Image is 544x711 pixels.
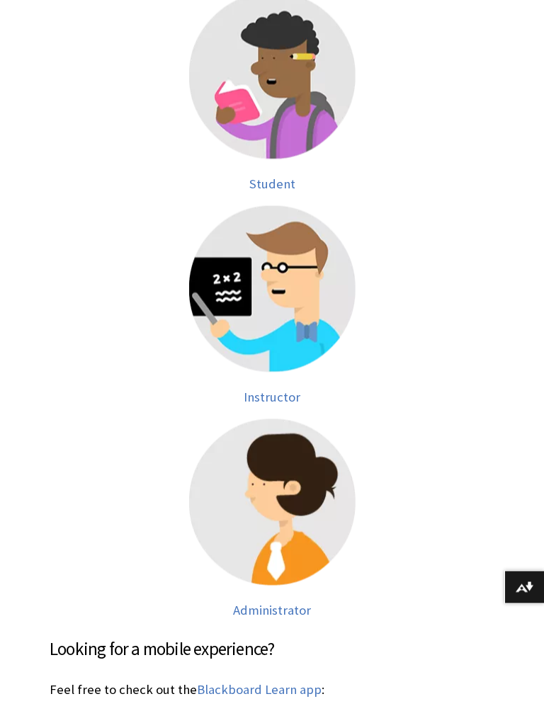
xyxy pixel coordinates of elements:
[50,419,494,618] a: Administrator help Administrator
[197,681,322,698] a: Blackboard Learn app
[233,602,311,618] span: Administrator
[249,176,295,192] span: Student
[189,419,356,586] img: Administrator help
[189,206,356,372] img: Instructor help
[244,389,300,405] span: Instructor
[50,681,494,699] p: Feel free to check out the :
[50,206,494,405] a: Instructor help Instructor
[50,636,494,663] h3: Looking for a mobile experience?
